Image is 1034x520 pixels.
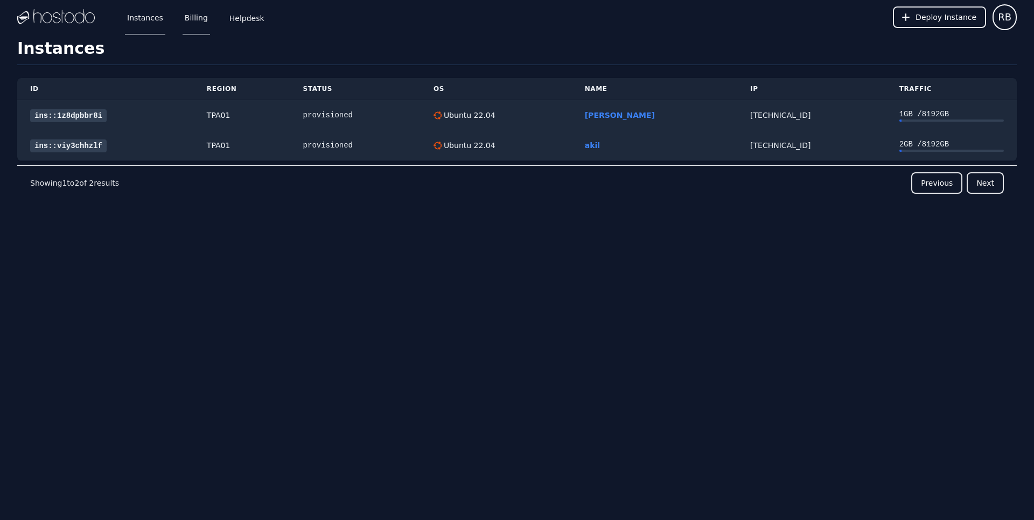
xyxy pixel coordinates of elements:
a: akil [585,141,600,150]
a: ins::1z8dpbbr8i [30,109,107,122]
h1: Instances [17,39,1017,65]
span: Deploy Instance [916,12,976,23]
th: OS [421,78,572,100]
img: Logo [17,9,95,25]
button: User menu [993,4,1017,30]
span: 2 [89,179,94,187]
p: Showing to of results [30,178,119,188]
nav: Pagination [17,165,1017,200]
div: provisioned [303,110,408,121]
img: Ubuntu 22.04 [434,111,442,120]
th: Name [572,78,737,100]
button: Previous [911,172,962,194]
a: ins::viy3chhzlf [30,139,107,152]
a: [PERSON_NAME] [585,111,655,120]
span: RB [998,10,1011,25]
button: Deploy Instance [893,6,986,28]
div: TPA01 [207,110,277,121]
div: 2 GB / 8192 GB [899,139,1004,150]
th: Status [290,78,421,100]
span: 2 [74,179,79,187]
th: IP [737,78,886,100]
div: 1 GB / 8192 GB [899,109,1004,120]
span: 1 [62,179,67,187]
th: Region [194,78,290,100]
div: TPA01 [207,140,277,151]
div: provisioned [303,140,408,151]
div: Ubuntu 22.04 [442,140,495,151]
div: [TECHNICAL_ID] [750,140,874,151]
div: [TECHNICAL_ID] [750,110,874,121]
button: Next [967,172,1004,194]
th: ID [17,78,194,100]
th: Traffic [886,78,1017,100]
img: Ubuntu 22.04 [434,142,442,150]
div: Ubuntu 22.04 [442,110,495,121]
